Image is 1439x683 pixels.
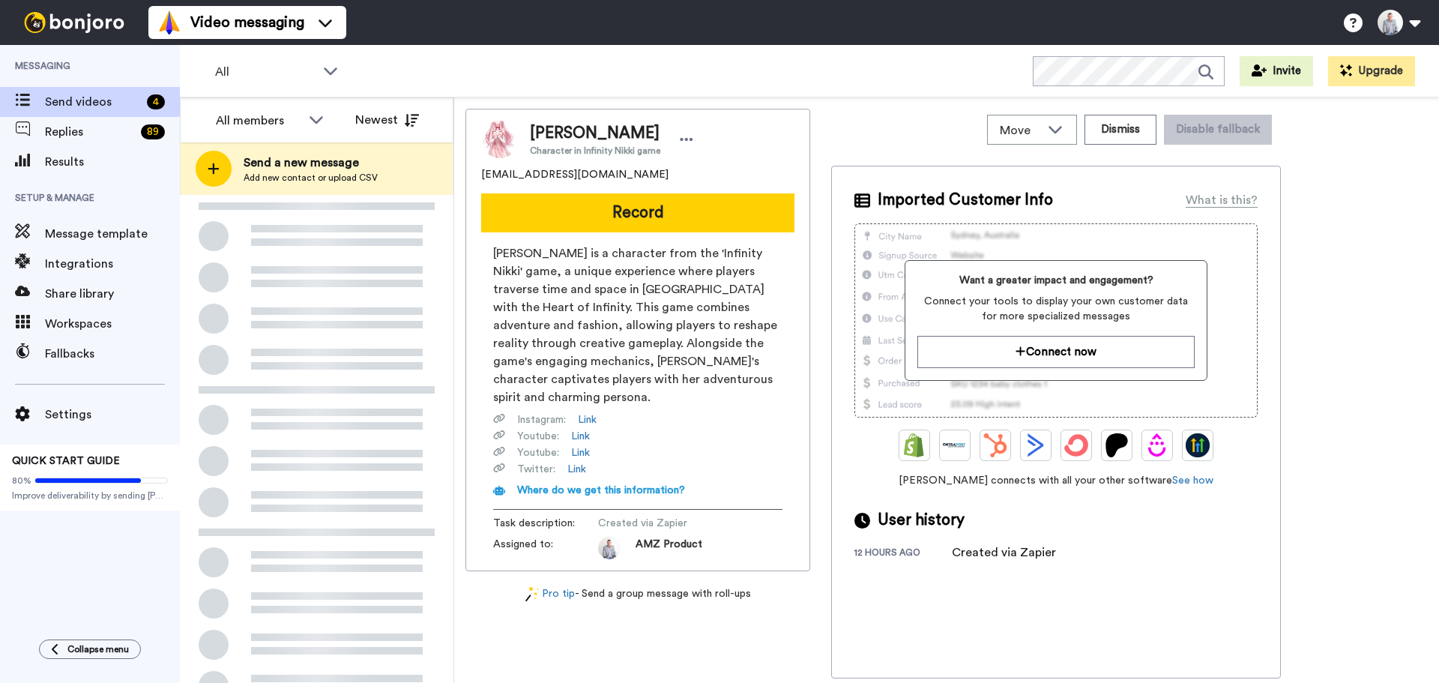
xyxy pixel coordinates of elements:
span: Workspaces [45,315,180,333]
div: Created via Zapier [952,544,1056,562]
a: See how [1172,475,1213,486]
span: Share library [45,285,180,303]
span: 80% [12,475,31,487]
img: Patreon [1105,433,1129,457]
div: 12 hours ago [854,547,952,562]
img: Image of Nikki [481,121,519,158]
span: Settings [45,406,180,424]
span: Collapse menu [67,643,129,655]
button: Collapse menu [39,640,141,659]
span: [EMAIL_ADDRESS][DOMAIN_NAME] [481,167,669,182]
button: Disable fallback [1164,115,1272,145]
button: Dismiss [1084,115,1156,145]
span: Connect your tools to display your own customer data for more specialized messages [917,294,1194,324]
a: Link [571,445,590,460]
span: Send videos [45,93,141,111]
span: Message template [45,225,180,243]
img: Ontraport [943,433,967,457]
button: Upgrade [1328,56,1415,86]
span: Integrations [45,255,180,273]
span: Character in Infinity Nikki game [530,145,660,157]
span: QUICK START GUIDE [12,456,120,466]
div: All members [216,112,301,130]
a: Pro tip [525,586,575,602]
span: Where do we get this information? [517,485,685,496]
span: All [215,63,316,81]
a: Link [571,429,590,444]
span: User history [878,509,965,532]
div: What is this? [1186,191,1258,209]
div: 4 [147,94,165,109]
span: Send a new message [244,154,378,172]
span: Results [45,153,180,171]
button: Newest [344,105,430,135]
img: vm-color.svg [157,10,181,34]
span: Improve deliverability by sending [PERSON_NAME]’s from your own email [12,490,168,502]
img: bj-logo-header-white.svg [18,12,130,33]
span: Youtube : [517,445,559,460]
span: Youtube : [517,429,559,444]
div: 89 [141,124,165,139]
span: Fallbacks [45,345,180,363]
span: AMZ Product [636,537,702,559]
img: ConvertKit [1064,433,1088,457]
img: ActiveCampaign [1024,433,1048,457]
span: Twitter : [517,462,555,477]
button: Invite [1240,56,1313,86]
button: Record [481,193,794,232]
img: 0c7be819-cb90-4fe4-b844-3639e4b630b0-1684457197.jpg [598,537,621,559]
span: Task description : [493,516,598,531]
img: magic-wand.svg [525,586,539,602]
span: Move [1000,121,1040,139]
span: Imported Customer Info [878,189,1053,211]
a: Link [578,412,597,427]
span: Want a greater impact and engagement? [917,273,1194,288]
span: [PERSON_NAME] [530,122,660,145]
img: Shopify [902,433,926,457]
span: Instagram : [517,412,566,427]
span: Add new contact or upload CSV [244,172,378,184]
div: - Send a group message with roll-ups [465,586,810,602]
a: Link [567,462,586,477]
img: Drip [1145,433,1169,457]
span: [PERSON_NAME] is a character from the 'Infinity Nikki' game, a unique experience where players tr... [493,244,782,406]
img: GoHighLevel [1186,433,1210,457]
span: Assigned to: [493,537,598,559]
img: Hubspot [983,433,1007,457]
span: Created via Zapier [598,516,740,531]
button: Connect now [917,336,1194,368]
span: Replies [45,123,135,141]
span: [PERSON_NAME] connects with all your other software [854,473,1258,488]
span: Video messaging [190,12,304,33]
